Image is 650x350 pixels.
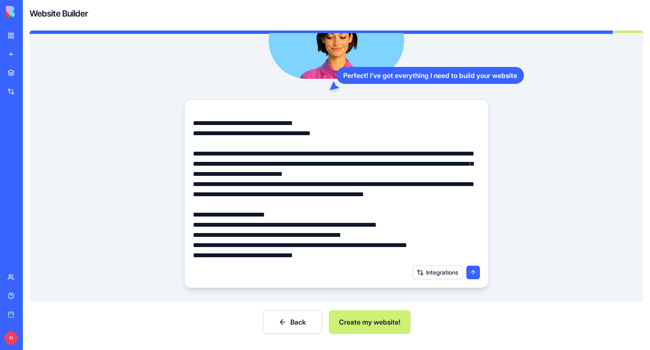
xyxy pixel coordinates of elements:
[6,6,58,18] img: logo
[263,310,322,334] button: Back
[412,266,463,279] button: Integrations
[4,331,18,345] span: N
[329,310,410,334] button: Create my website!
[30,8,88,19] h4: Website Builder
[336,67,524,84] div: Perfect! I've got everything I need to build your website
